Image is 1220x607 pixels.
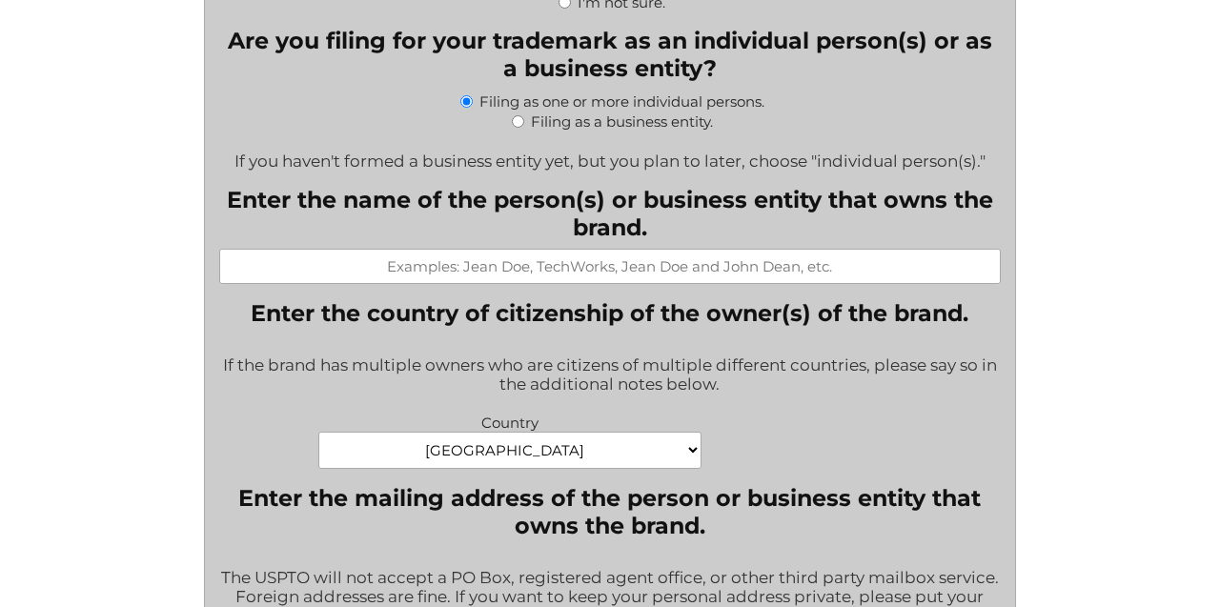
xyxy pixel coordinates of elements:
[219,186,1001,241] label: Enter the name of the person(s) or business entity that owns the brand.
[479,92,764,111] label: Filing as one or more individual persons.
[219,139,1001,171] div: If you haven't formed a business entity yet, but you plan to later, choose "individual person(s)."
[531,112,713,131] label: Filing as a business entity.
[219,343,1001,409] div: If the brand has multiple owners who are citizens of multiple different countries, please say so ...
[219,27,1001,82] legend: Are you filing for your trademark as an individual person(s) or as a business entity?
[219,249,1001,284] input: Examples: Jean Doe, TechWorks, Jean Doe and John Dean, etc.
[318,409,701,432] label: Country
[251,299,968,327] legend: Enter the country of citizenship of the owner(s) of the brand.
[219,484,1001,539] legend: Enter the mailing address of the person or business entity that owns the brand.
